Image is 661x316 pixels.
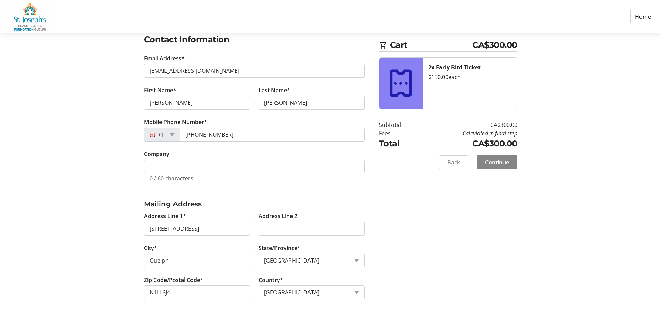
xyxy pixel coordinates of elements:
[477,155,517,169] button: Continue
[419,137,517,150] td: CA$300.00
[144,118,207,126] label: Mobile Phone Number*
[259,86,290,94] label: Last Name*
[144,33,365,46] h2: Contact Information
[259,212,297,220] label: Address Line 2
[144,276,203,284] label: Zip Code/Postal Code*
[144,199,365,209] h3: Mailing Address
[144,150,169,158] label: Company
[144,254,250,267] input: City
[379,137,419,150] td: Total
[472,39,517,51] span: CA$300.00
[428,73,511,81] div: $150.00 each
[485,158,509,166] span: Continue
[144,54,185,62] label: Email Address*
[144,212,186,220] label: Address Line 1*
[379,129,419,137] td: Fees
[447,158,460,166] span: Back
[419,121,517,129] td: CA$300.00
[144,222,250,236] input: Address
[144,86,176,94] label: First Name*
[144,285,250,299] input: Zip or Postal Code
[150,174,193,182] tr-character-limit: 0 / 60 characters
[390,39,473,51] span: Cart
[428,63,481,71] strong: 2x Early Bird Ticket
[439,155,468,169] button: Back
[630,10,655,23] a: Home
[6,3,55,31] img: St. Joseph's Health Centre Foundation Guelph's Logo
[259,276,283,284] label: Country*
[144,244,157,252] label: City*
[419,129,517,137] td: Calculated in final step
[259,244,300,252] label: State/Province*
[180,128,365,142] input: (506) 234-5678
[379,121,419,129] td: Subtotal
